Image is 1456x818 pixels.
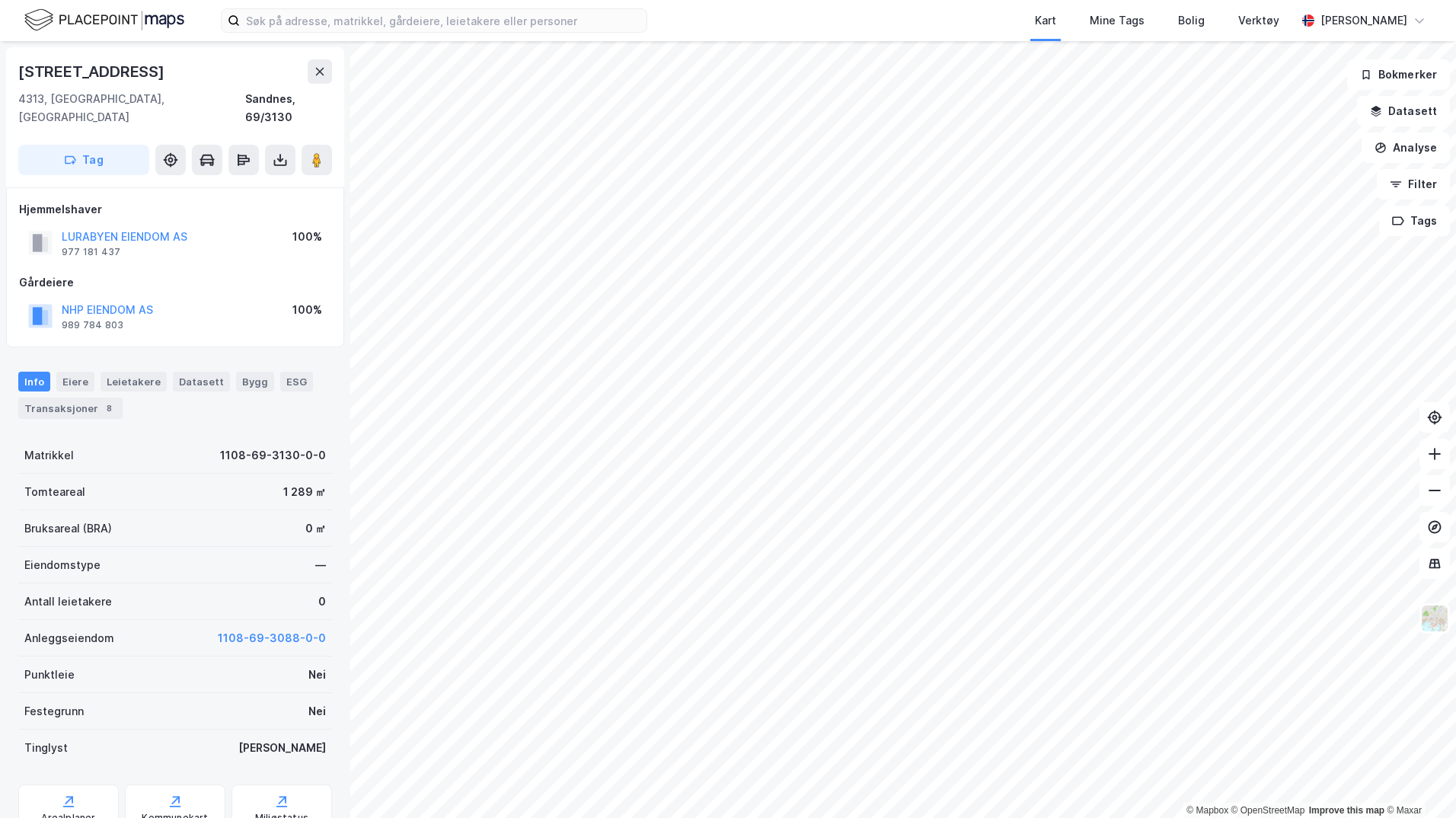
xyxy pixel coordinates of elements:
[1420,604,1449,633] img: Z
[1347,59,1450,90] button: Bokmerker
[308,666,326,684] div: Nei
[292,301,322,319] div: 100%
[220,446,326,465] div: 1108-69-3130-0-0
[245,90,332,126] div: Sandnes, 69/3130
[24,446,74,465] div: Matrikkel
[240,9,647,32] input: Søk på adresse, matrikkel, gårdeiere, leietakere eller personer
[18,59,168,84] div: [STREET_ADDRESS]
[280,372,313,391] div: ESG
[305,519,326,538] div: 0 ㎡
[24,629,114,647] div: Anleggseiendom
[1377,169,1450,200] button: Filter
[101,401,117,416] div: 8
[1362,133,1450,163] button: Analyse
[236,372,274,391] div: Bygg
[24,519,112,538] div: Bruksareal (BRA)
[24,702,84,721] div: Festegrunn
[218,629,326,647] button: 1108-69-3088-0-0
[101,372,167,391] div: Leietakere
[1090,11,1145,30] div: Mine Tags
[24,483,85,501] div: Tomteareal
[24,556,101,574] div: Eiendomstype
[1035,11,1056,30] div: Kart
[1178,11,1205,30] div: Bolig
[1380,745,1456,818] iframe: Chat Widget
[1309,805,1384,816] a: Improve this map
[308,702,326,721] div: Nei
[24,739,68,757] div: Tinglyst
[283,483,326,501] div: 1 289 ㎡
[18,398,123,419] div: Transaksjoner
[18,372,50,391] div: Info
[315,556,326,574] div: —
[318,593,326,611] div: 0
[62,246,120,258] div: 977 181 437
[292,228,322,246] div: 100%
[1186,805,1228,816] a: Mapbox
[24,7,184,34] img: logo.f888ab2527a4732fd821a326f86c7f29.svg
[18,90,245,126] div: 4313, [GEOGRAPHIC_DATA], [GEOGRAPHIC_DATA]
[18,145,149,175] button: Tag
[62,319,123,331] div: 989 784 803
[1238,11,1279,30] div: Verktøy
[24,666,75,684] div: Punktleie
[238,739,326,757] div: [PERSON_NAME]
[1231,805,1305,816] a: OpenStreetMap
[173,372,230,391] div: Datasett
[1380,745,1456,818] div: Kontrollprogram for chat
[1320,11,1407,30] div: [PERSON_NAME]
[19,200,331,219] div: Hjemmelshaver
[19,273,331,292] div: Gårdeiere
[24,593,112,611] div: Antall leietakere
[1357,96,1450,126] button: Datasett
[56,372,94,391] div: Eiere
[1379,206,1450,236] button: Tags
